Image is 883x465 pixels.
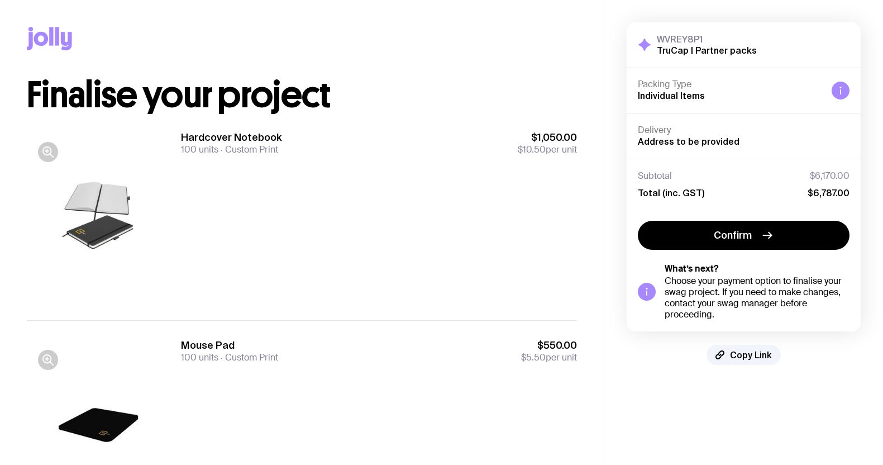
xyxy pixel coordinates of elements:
[181,144,218,155] span: 100 units
[638,221,849,250] button: Confirm
[657,45,757,56] h2: TruCap | Partner packs
[810,170,849,182] span: $6,170.00
[181,339,278,352] h3: Mouse Pad
[638,187,704,198] span: Total (inc. GST)
[27,77,577,113] h1: Finalise your project
[181,352,218,363] span: 100 units
[218,352,278,363] span: Custom Print
[657,34,757,45] h3: WVREY8P1
[181,131,282,144] h3: Hardcover Notebook
[808,187,849,198] span: $6,787.00
[638,79,823,90] h4: Packing Type
[638,170,672,182] span: Subtotal
[638,125,849,136] h4: Delivery
[714,229,752,242] span: Confirm
[638,91,705,101] span: Individual Items
[730,349,772,360] span: Copy Link
[665,276,849,320] div: Choose your payment option to finalise your swag project. If you need to make changes, contact yo...
[638,136,739,146] span: Address to be provided
[518,144,577,155] span: per unit
[218,144,278,155] span: Custom Print
[521,352,546,363] span: $5.50
[518,131,577,144] span: $1,050.00
[521,339,577,352] span: $550.00
[665,263,849,274] h5: What’s next?
[521,352,577,363] span: per unit
[518,144,546,155] span: $10.50
[707,345,781,365] button: Copy Link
